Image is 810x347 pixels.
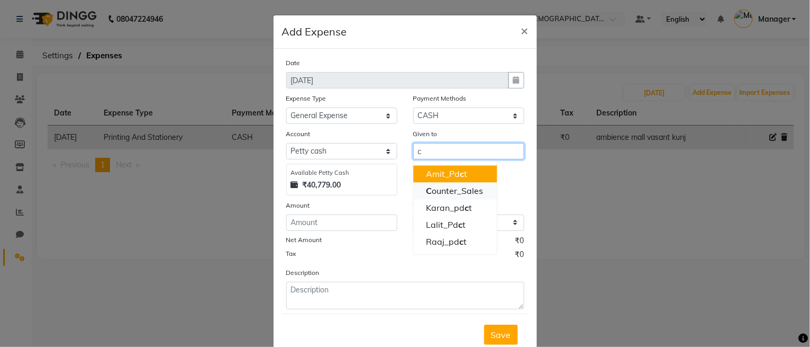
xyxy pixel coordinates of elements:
[282,24,347,40] h5: Add Expense
[286,201,310,210] label: Amount
[458,220,462,230] span: c
[286,268,320,278] label: Description
[286,235,322,245] label: Net Amount
[459,237,463,247] span: c
[460,169,464,180] span: c
[484,325,518,345] button: Save
[286,58,301,68] label: Date
[291,168,393,177] div: Available Petty Cash
[426,203,472,213] ngb-highlight: Karan_pd t
[413,143,524,159] input: Given to
[413,129,438,139] label: Given to
[465,203,469,213] span: c
[286,94,326,103] label: Expense Type
[426,220,466,230] ngb-highlight: Lalit_Pd t
[426,186,483,197] ngb-highlight: ounter_Sales
[426,169,467,180] ngb-highlight: Amit_Pd t
[515,249,524,263] span: ₹0
[513,15,537,45] button: Close
[515,235,524,249] span: ₹0
[521,22,529,38] span: ×
[426,186,432,197] span: C
[286,129,311,139] label: Account
[491,330,511,340] span: Save
[303,180,341,191] strong: ₹40,779.00
[286,215,397,231] input: Amount
[413,94,467,103] label: Payment Methods
[426,237,467,247] ngb-highlight: Raaj_pd t
[286,249,296,259] label: Tax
